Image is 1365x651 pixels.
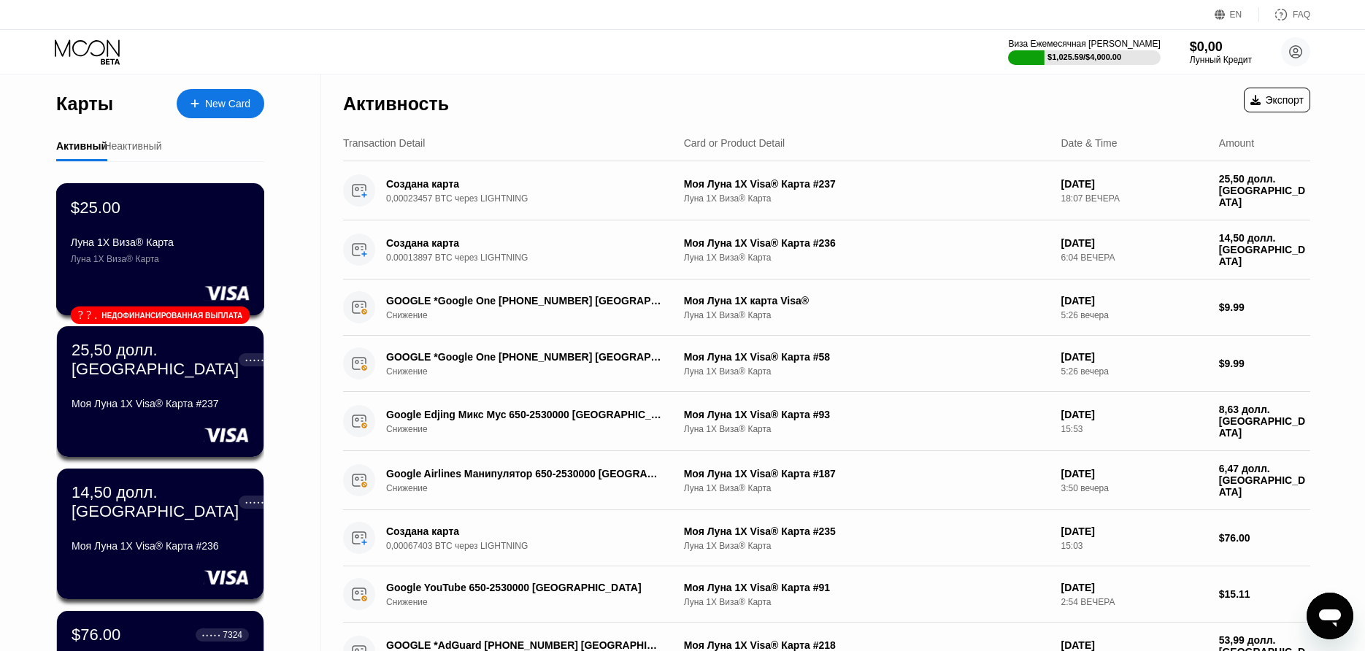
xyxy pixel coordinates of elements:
[386,541,682,551] div: 0,00067403 BTC через LIGHTNING
[72,625,120,644] div: $76.00
[1219,532,1310,544] div: $76.00
[386,310,682,320] div: Снижение
[72,540,249,552] div: Моя Луна 1X Visa® Карта #236
[386,424,682,434] div: Снижение
[72,398,249,409] div: Моя Луна 1X Visa® Карта #237
[1061,137,1117,149] div: Date & Time
[343,392,1310,451] div: Google Edjing Микс Мус 650-2530000 [GEOGRAPHIC_DATA]СнижениеМоя Луна 1X Visa® Карта #93Луна 1X Ви...
[223,630,242,640] div: 7324
[56,140,107,152] div: Активный
[386,483,682,493] div: Снижение
[1061,409,1207,420] div: [DATE]
[177,89,264,118] div: New Card
[386,468,661,479] div: Google Airlines Манипулятор 650-2530000 [GEOGRAPHIC_DATA]
[205,98,250,110] div: New Card
[386,525,661,537] div: Создана карта
[684,137,785,149] div: Card or Product Detail
[343,93,449,115] div: Активность
[71,198,120,217] div: $25.00
[684,253,1050,263] div: Луна 1X Виза® Карта
[1061,310,1207,320] div: 5:26 вечера
[1061,483,1207,493] div: 3:50 вечера
[386,582,661,593] div: Google YouTube 650-2530000 [GEOGRAPHIC_DATA]
[343,137,425,149] div: Transaction Detail
[1293,9,1310,20] div: FAQ
[1061,424,1207,434] div: 15:53
[1219,463,1310,498] div: 6,47 долл. [GEOGRAPHIC_DATA]
[1061,295,1207,307] div: [DATE]
[386,351,661,363] div: GOOGLE *Google One [PHONE_NUMBER] [GEOGRAPHIC_DATA]
[1219,588,1310,600] div: $15.11
[56,93,113,115] div: Карты
[1061,237,1207,249] div: [DATE]
[101,311,242,319] div: Недофинансированная выплата
[684,237,1050,249] div: Моя Луна 1X Visa® Карта #236
[1061,639,1207,651] div: [DATE]
[343,451,1310,510] div: Google Airlines Манипулятор 650-2530000 [GEOGRAPHIC_DATA]СнижениеМоя Луна 1X Visa® Карта #187Луна...
[78,309,97,322] div: ? ? .
[1190,39,1252,55] div: $0,00
[386,409,661,420] div: Google Edjing Микс Мус 650-2530000 [GEOGRAPHIC_DATA]
[684,351,1050,363] div: Моя Луна 1X Visa® Карта #58
[684,541,1050,551] div: Луна 1X Виза® Карта
[245,358,264,362] div: ● ● ● ● ●
[57,184,264,315] div: $25.00Луна 1X Виза® КартаЛуна 1X Виза® Карта? ? .Недофинансированная выплата
[1061,253,1207,263] div: 6:04 ВЕЧЕРА
[1219,301,1310,313] div: $9.99
[1230,9,1242,20] div: EN
[1215,7,1259,22] div: EN
[684,582,1050,593] div: Моя Луна 1X Visa® Карта #91
[386,237,661,249] div: Создана карта
[684,366,1050,377] div: Луна 1X Виза® Карта
[684,525,1050,537] div: Моя Луна 1X Visa® Карта #235
[386,366,682,377] div: Снижение
[684,295,1050,307] div: Моя Луна 1X карта Visa®
[1047,53,1121,61] div: $1,025.59/$4,000.00
[71,254,250,264] div: Луна 1X Виза® Карта
[1061,366,1207,377] div: 5:26 вечера
[1219,137,1254,149] div: Amount
[343,220,1310,280] div: Создана карта0.00013897 BTC через LIGHTNINGМоя Луна 1X Visa® Карта #236Луна 1X Виза® Карта[DATE]6...
[386,295,661,307] div: GOOGLE *Google One [PHONE_NUMBER] [GEOGRAPHIC_DATA]
[72,341,239,379] div: 25,50 долл. [GEOGRAPHIC_DATA]
[245,500,264,504] div: ● ● ● ● ●
[1061,468,1207,479] div: [DATE]
[684,597,1050,607] div: Луна 1X Виза® Карта
[1061,597,1207,607] div: 2:54 ВЕЧЕРА
[684,483,1050,493] div: Луна 1X Виза® Карта
[1219,358,1310,369] div: $9.99
[684,424,1050,434] div: Луна 1X Виза® Карта
[1307,593,1353,639] iframe: Кнопка запуска окна обмена сообщениями
[386,178,661,190] div: Создана карта
[1008,39,1160,65] div: Виза Ежемесячная [PERSON_NAME]$1,025.59/$4,000.00
[1190,39,1252,65] div: $0,00Лунный Кредит
[343,336,1310,392] div: GOOGLE *Google One [PHONE_NUMBER] [GEOGRAPHIC_DATA]СнижениеМоя Луна 1X Visa® Карта #58Луна 1X Виз...
[684,193,1050,204] div: Луна 1X Виза® Карта
[1061,178,1207,190] div: [DATE]
[343,510,1310,566] div: Создана карта0,00067403 BTC через LIGHTNINGМоя Луна 1X Visa® Карта #235Луна 1X Виза® Карта[DATE]1...
[343,280,1310,336] div: GOOGLE *Google One [PHONE_NUMBER] [GEOGRAPHIC_DATA]СнижениеМоя Луна 1X карта Visa®Луна 1X Виза® К...
[71,236,250,248] div: Луна 1X Виза® Карта
[1219,232,1310,267] div: 14,50 долл. [GEOGRAPHIC_DATA]
[72,483,239,521] div: 14,50 долл. [GEOGRAPHIC_DATA]
[1061,351,1207,363] div: [DATE]
[1244,88,1310,112] div: Экспорт
[386,193,682,204] div: 0,00023457 BTC через LIGHTNING
[1219,173,1310,208] div: 25,50 долл. [GEOGRAPHIC_DATA]
[386,597,682,607] div: Снижение
[1219,404,1310,439] div: 8,63 долл. [GEOGRAPHIC_DATA]
[1250,94,1304,106] div: Экспорт
[104,140,161,152] div: Неактивный
[1061,193,1207,204] div: 18:07 ВЕЧЕРА
[684,310,1050,320] div: Луна 1X Виза® Карта
[684,639,1050,651] div: Моя Луна 1X Visa® Карта #218
[684,409,1050,420] div: Моя Луна 1X Visa® Карта #93
[684,178,1050,190] div: Моя Луна 1X Visa® Карта #237
[1061,582,1207,593] div: [DATE]
[1061,541,1207,551] div: 15:03
[343,161,1310,220] div: Создана карта0,00023457 BTC через LIGHTNINGМоя Луна 1X Visa® Карта #237Луна 1X Виза® Карта[DATE]1...
[57,469,264,599] div: 14,50 долл. [GEOGRAPHIC_DATA]● ● ● ● ●Моя Луна 1X Visa® Карта #236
